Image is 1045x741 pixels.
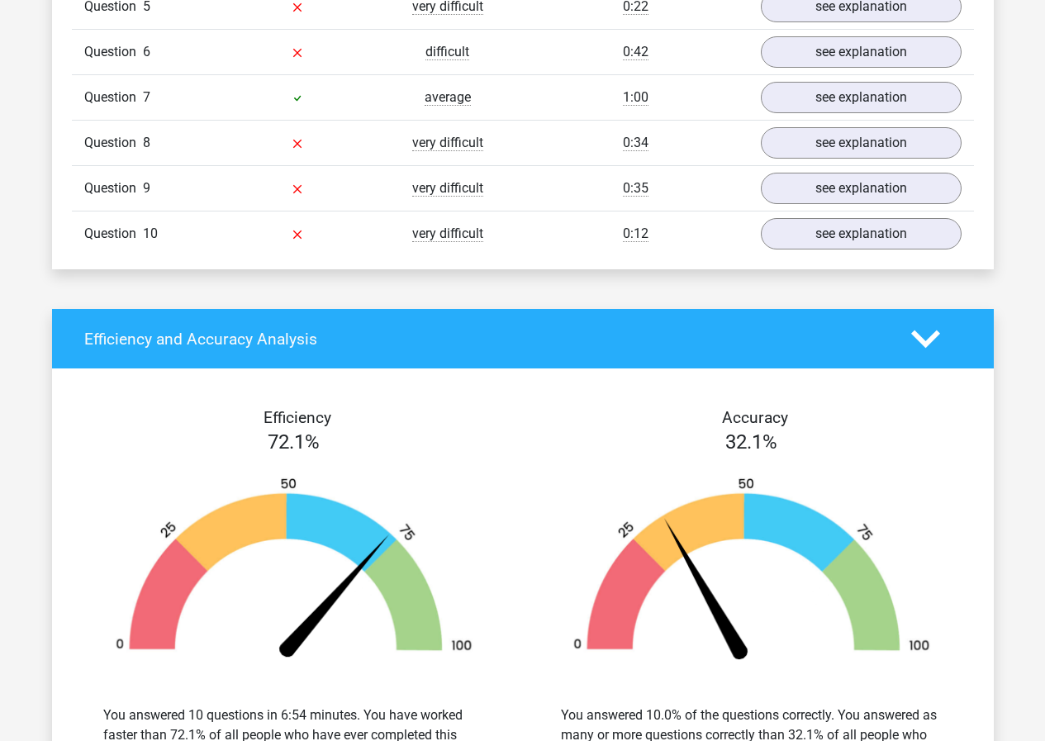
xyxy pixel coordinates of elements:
span: 1:00 [623,89,648,106]
span: 32.1% [725,430,777,454]
span: 7 [143,89,150,105]
span: 6 [143,44,150,59]
span: very difficult [412,180,483,197]
span: 0:12 [623,226,648,242]
span: very difficult [412,135,483,151]
img: 32.a0f4a37ec016.png [548,477,956,666]
a: see explanation [761,82,962,113]
span: Question [84,133,143,153]
a: see explanation [761,36,962,68]
span: 0:35 [623,180,648,197]
span: 0:34 [623,135,648,151]
h4: Accuracy [542,408,968,427]
span: Question [84,224,143,244]
h4: Efficiency [84,408,511,427]
span: difficult [425,44,469,60]
span: Question [84,88,143,107]
span: 9 [143,180,150,196]
span: 10 [143,226,158,241]
img: 72.efe4a97968c2.png [90,477,498,666]
a: see explanation [761,173,962,204]
span: 0:42 [623,44,648,60]
span: 72.1% [268,430,320,454]
span: 8 [143,135,150,150]
span: Question [84,178,143,198]
h4: Efficiency and Accuracy Analysis [84,330,886,349]
span: Question [84,42,143,62]
a: see explanation [761,218,962,249]
span: average [425,89,471,106]
span: very difficult [412,226,483,242]
a: see explanation [761,127,962,159]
